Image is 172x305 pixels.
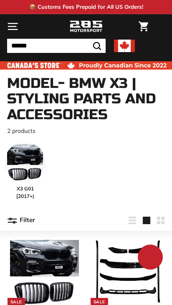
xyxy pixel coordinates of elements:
h1: Model- BMW X3 | Styling Parts and Accessories [7,76,165,122]
span: X3 G01 [2017+) [5,185,46,200]
button: Filter [7,210,35,230]
p: 📦 Customs Fees Prepaid for All US Orders! [29,3,143,11]
a: Cart [134,15,152,38]
inbox-online-store-chat: Shopify online store chat [135,245,165,272]
input: Search [7,39,106,53]
p: 2 products [7,127,165,135]
img: Logo_285_Motorsport_areodynamics_components [69,20,103,34]
a: X3 G01 [2017+) [5,142,46,200]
